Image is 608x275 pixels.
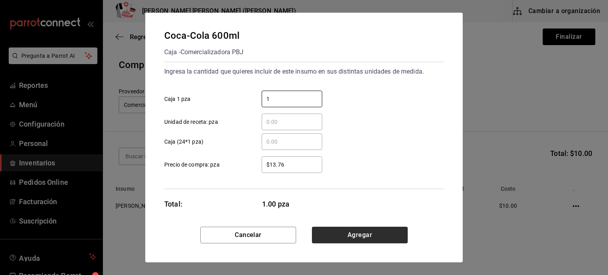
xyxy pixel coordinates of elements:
[262,199,323,209] span: 1.00 pza
[164,65,444,78] div: Ingresa la cantidad que quieres incluir de este insumo en sus distintas unidades de medida.
[200,227,296,243] button: Cancelar
[262,117,322,127] input: Unidad de receta: pza
[164,28,243,43] div: Coca-Cola 600ml
[164,46,243,59] div: Caja - Comercializadora PBJ
[262,137,322,146] input: Caja (24*1 pza)
[164,118,218,126] span: Unidad de receta: pza
[262,94,322,104] input: Caja 1 pza
[164,161,220,169] span: Precio de compra: pza
[164,95,190,103] span: Caja 1 pza
[164,138,203,146] span: Caja (24*1 pza)
[262,160,322,169] input: Precio de compra: pza
[164,199,182,209] div: Total:
[312,227,408,243] button: Agregar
